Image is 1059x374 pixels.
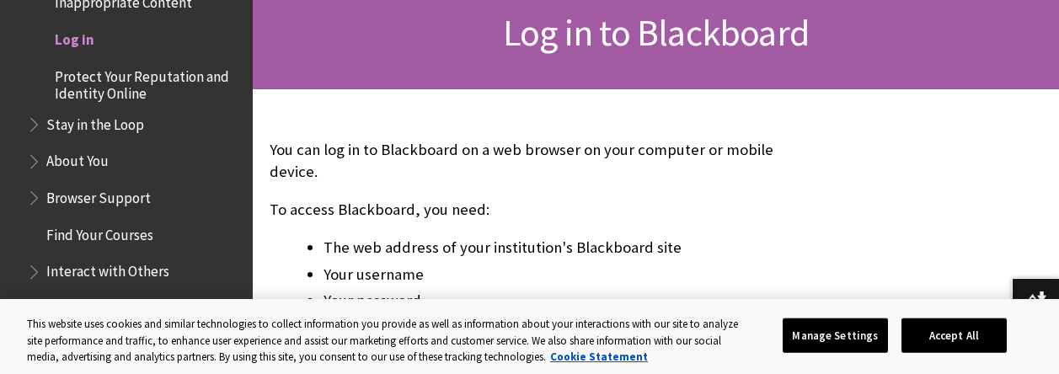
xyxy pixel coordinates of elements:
span: Browser Support [46,184,151,206]
span: Stay in the Loop [46,110,144,133]
span: Languages [46,294,111,317]
li: Your username [324,263,793,286]
button: Manage Settings [783,318,888,353]
div: This website uses cookies and similar technologies to collect information you provide as well as ... [27,316,741,366]
li: Your password [324,289,793,313]
a: More information about your privacy, opens in a new tab [550,350,648,364]
p: To access Blackboard, you need: [270,199,793,221]
button: Accept All [901,318,1007,353]
span: About You [46,147,109,170]
span: Log in [55,25,94,48]
span: Interact with Others [46,258,169,280]
span: Log in to Blackboard [503,9,809,56]
span: Find Your Courses [46,221,153,243]
p: You can log in to Blackboard on a web browser on your computer or mobile device. [270,139,793,183]
span: Protect Your Reputation and Identity Online [55,62,241,102]
li: The web address of your institution's Blackboard site [324,236,793,259]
